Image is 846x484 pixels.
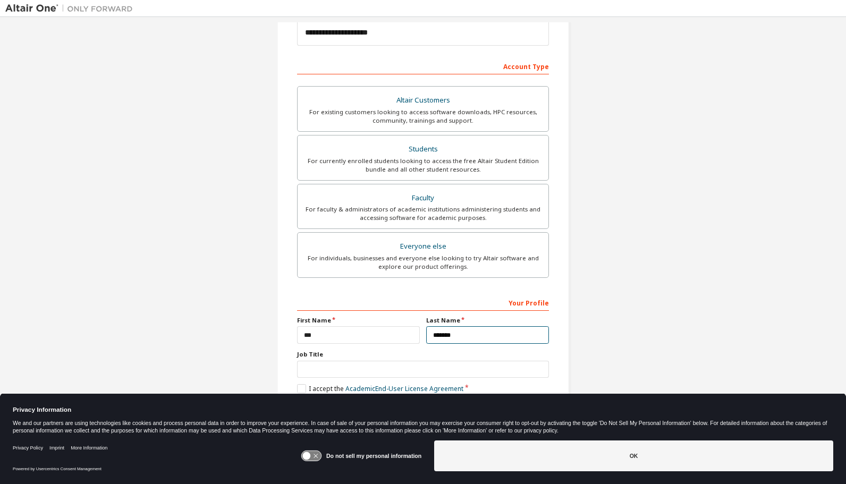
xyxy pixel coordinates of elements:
[297,316,420,325] label: First Name
[297,294,549,311] div: Your Profile
[297,384,463,393] label: I accept the
[304,108,542,125] div: For existing customers looking to access software downloads, HPC resources, community, trainings ...
[297,57,549,74] div: Account Type
[304,254,542,271] div: For individuals, businesses and everyone else looking to try Altair software and explore our prod...
[304,205,542,222] div: For faculty & administrators of academic institutions administering students and accessing softwa...
[304,157,542,174] div: For currently enrolled students looking to access the free Altair Student Edition bundle and all ...
[304,239,542,254] div: Everyone else
[304,191,542,206] div: Faculty
[297,350,549,359] label: Job Title
[345,384,463,393] a: Academic End-User License Agreement
[5,3,138,14] img: Altair One
[304,93,542,108] div: Altair Customers
[426,316,549,325] label: Last Name
[304,142,542,157] div: Students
